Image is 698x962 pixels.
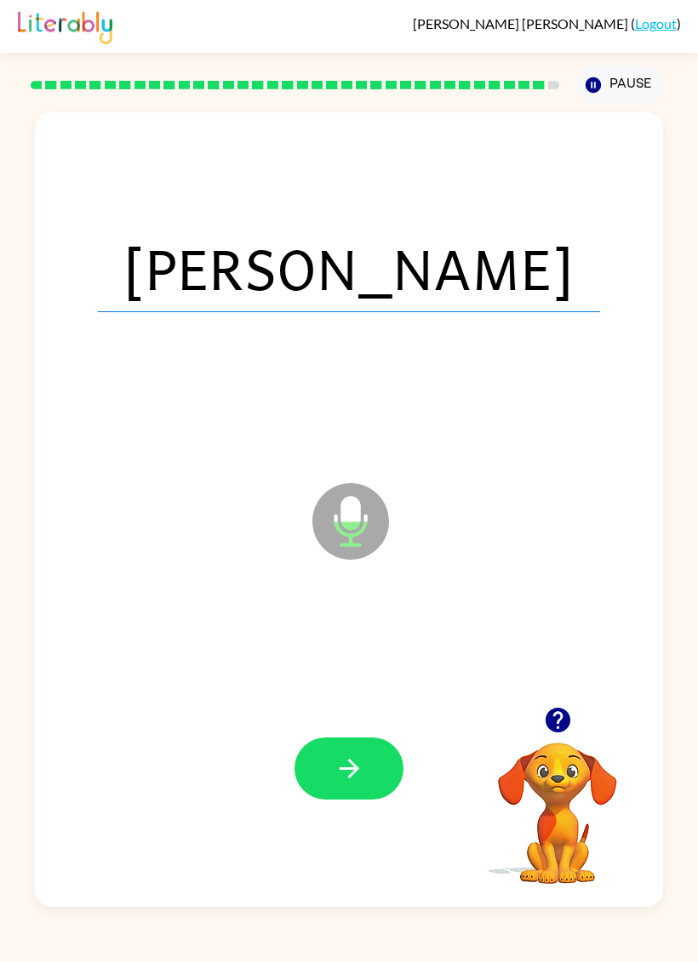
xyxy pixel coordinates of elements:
[413,15,631,31] span: [PERSON_NAME] [PERSON_NAME]
[413,15,681,31] div: ( )
[472,716,643,886] video: Your browser must support playing .mp4 files to use Literably. Please try using another browser.
[575,65,663,105] button: Pause
[635,15,677,31] a: Logout
[98,224,600,312] span: [PERSON_NAME]
[18,7,112,44] img: Literably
